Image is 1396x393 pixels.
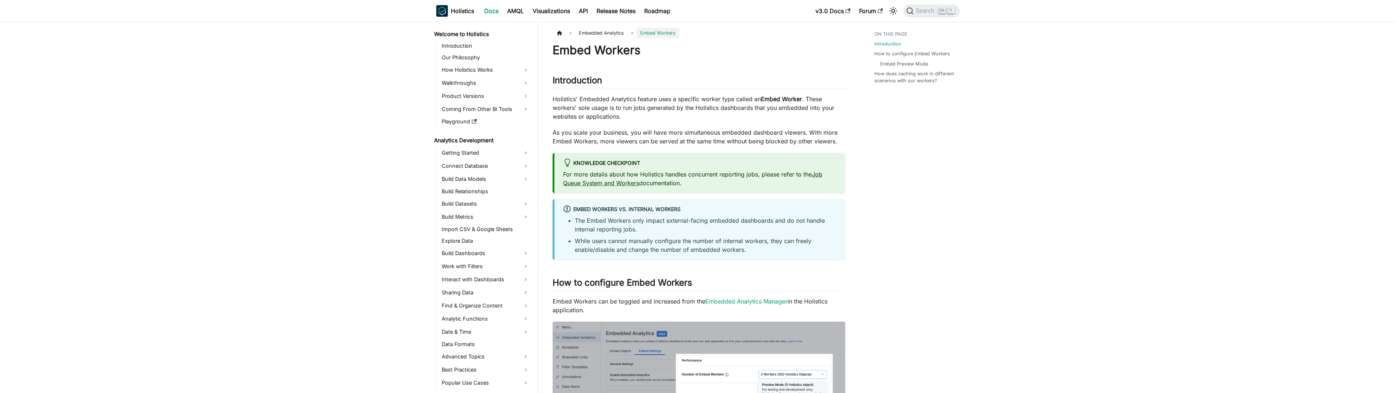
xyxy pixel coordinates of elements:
p: As you scale your business, you will have more simultaneous embedded dashboard viewers. With more... [553,128,845,146]
a: Date & Time [440,326,531,338]
a: Advanced Topics [440,351,531,362]
a: Sharing Data [440,287,531,298]
a: Our Philosophy [440,52,531,63]
button: Search (Ctrl+K) [903,4,960,17]
a: Connect Database [440,160,531,172]
a: Embed Preview Mode [880,60,928,67]
a: Build Relationships [440,186,531,196]
a: v3.0 Docs [811,5,855,17]
a: Build Datasets [440,198,531,210]
a: Home page [553,28,566,38]
a: HolisticsHolistics [436,5,474,17]
a: How to configure Embed Workers [874,50,950,57]
a: AMQL [503,5,528,17]
h1: Embed Workers [553,43,845,57]
h2: Introduction [553,75,845,89]
li: While users cannot manually configure the number of internal workers, they can freely enable/disa... [575,237,837,254]
span: Search [914,8,939,14]
a: Best Practices [440,364,531,376]
a: Playground [440,116,531,127]
a: Getting Started [440,147,531,159]
span: Embed Workers [637,28,679,38]
p: For more details about how Holistics handles concurrent reporting jobs, please refer to the docum... [563,170,837,187]
a: API [574,5,592,17]
a: Explore Data [440,236,531,246]
div: Knowledge Checkpoint [563,159,837,168]
a: Interact with Dashboards [440,274,531,285]
a: Introduction [874,40,901,47]
a: How does caching work in different scenarios with our workers? [874,70,955,84]
a: Walkthroughs [440,77,531,89]
a: Product Versions [440,90,531,102]
a: Build Data Models [440,173,531,185]
a: Find & Organize Content [440,300,531,311]
a: Analytic Functions [440,313,531,325]
li: The Embed Workers only impact external-facing embedded dashboards and do not handle internal repo... [575,216,837,234]
kbd: K [947,7,955,14]
a: Roadmap [640,5,675,17]
span: Embedded Analytics [575,28,627,38]
a: Embedded Analytics Manager [705,298,787,305]
a: Forum [855,5,887,17]
a: How Holistics Works [440,64,531,76]
a: Analytics Development [432,135,531,146]
p: Holistics' Embedded Analytics feature uses a specific worker type called an . These workers' sole... [553,95,845,121]
nav: Docs sidebar [429,22,538,393]
p: Embed Workers can be toggled and increased from the in the Holistics application. [553,297,845,314]
img: Holistics [436,5,448,17]
a: Import CSV & Google Sheets [440,224,531,234]
a: Build Dashboards [440,247,531,259]
a: Release Notes [592,5,640,17]
a: Welcome to Holistics [432,29,531,39]
a: Docs [480,5,503,17]
a: Coming From Other BI Tools [440,103,531,115]
a: Build Metrics [440,211,531,223]
a: Work with Filters [440,261,531,272]
a: Data Formats [440,339,531,349]
b: Holistics [451,7,474,15]
a: Popular Use Cases [440,377,531,389]
div: Embed Workers vs. internal workers [563,205,837,214]
a: Introduction [440,41,531,51]
strong: Embed Worker [761,95,802,103]
h2: How to configure Embed Workers [553,277,845,291]
a: Visualizations [528,5,574,17]
nav: Breadcrumbs [553,28,845,38]
button: Switch between dark and light mode (currently light mode) [887,5,899,17]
